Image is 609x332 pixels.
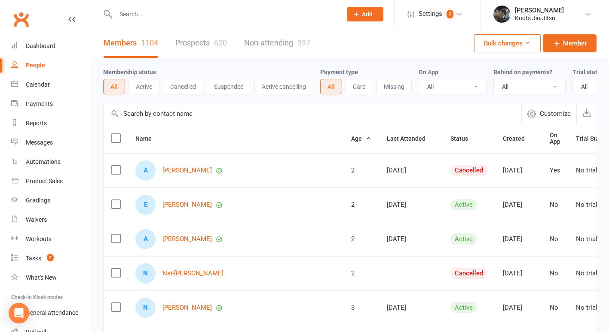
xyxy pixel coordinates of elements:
label: On App [419,69,438,75]
div: Reports [26,120,47,127]
input: Search by contact name [104,103,521,124]
div: [DATE] [503,201,534,208]
div: Waivers [26,216,47,223]
label: Membership status [103,69,156,75]
a: Payments [11,94,91,114]
a: What's New [11,268,91,287]
div: 2 [351,270,371,277]
a: Clubworx [10,9,32,30]
div: Dashboard [26,42,55,49]
button: Card [346,79,373,94]
div: Tasks [26,255,41,262]
button: All [103,79,125,94]
button: Suspended [207,79,251,94]
div: [DATE] [387,235,435,243]
div: [DATE] [503,270,534,277]
div: [DATE] [503,167,534,174]
div: [DATE] [503,235,534,243]
div: Cancelled [450,165,487,176]
span: Created [503,135,534,142]
a: [PERSON_NAME] [162,235,212,243]
div: E [135,195,156,215]
div: Workouts [26,235,52,242]
span: Age [351,135,371,142]
a: Calendar [11,75,91,94]
a: Waivers [11,210,91,229]
button: Add [347,7,383,21]
div: [DATE] [387,167,435,174]
a: [PERSON_NAME] [162,167,212,174]
div: 2 [351,167,371,174]
span: Name [135,135,161,142]
div: A [135,160,156,181]
div: Gradings [26,197,50,204]
div: What's New [26,274,57,281]
div: Calendar [26,81,50,88]
button: All [320,79,342,94]
a: Member [543,34,597,52]
span: Last Attended [387,135,435,142]
div: N [135,298,156,318]
span: Customize [540,109,571,119]
a: Messages [11,133,91,152]
button: Cancelled [163,79,203,94]
input: Search... [113,8,336,20]
span: Settings [419,4,442,24]
a: Members1104 [104,28,158,58]
div: No [550,270,560,277]
img: thumb_image1614103803.png [493,6,511,23]
button: Bulk changes [474,34,541,52]
a: Gradings [11,191,91,210]
div: Cancelled [450,268,487,279]
button: Active cancelling [254,79,313,94]
a: Reports [11,114,91,133]
div: 620 [214,38,227,47]
a: General attendance kiosk mode [11,303,91,323]
a: Non-attending337 [244,28,310,58]
span: Add [362,11,373,18]
button: Name [135,133,161,144]
button: Age [351,133,371,144]
label: Payment type [320,69,358,75]
label: Behind on payments? [493,69,552,75]
a: People [11,56,91,75]
div: Automations [26,158,61,165]
a: Automations [11,152,91,172]
button: Missing [376,79,412,94]
a: Dashboard [11,36,91,56]
div: 3 [351,304,371,311]
button: Status [450,133,477,144]
div: Open Intercom Messenger [9,303,29,323]
div: Product Sales [26,178,63,184]
button: Customize [521,103,576,124]
a: Workouts [11,229,91,249]
div: People [26,62,45,69]
button: Active [129,79,159,94]
div: [DATE] [503,304,534,311]
span: Member [563,38,587,48]
div: 1104 [141,38,158,47]
a: Product Sales [11,172,91,191]
div: [DATE] [387,201,435,208]
div: Active [450,233,477,244]
div: General attendance [26,309,78,316]
div: No [550,201,560,208]
span: Status [450,135,477,142]
div: N [135,263,156,284]
div: Active [450,199,477,210]
a: Nai-[PERSON_NAME] [162,270,223,277]
div: 2 [351,201,371,208]
div: Payments [26,100,53,107]
div: 2 [351,235,371,243]
span: 7 [47,254,54,261]
div: Active [450,302,477,313]
div: 337 [297,38,310,47]
span: 2 [447,10,453,18]
div: [DATE] [387,304,435,311]
a: [PERSON_NAME] [162,304,212,311]
div: A [135,229,156,249]
th: On App [542,124,568,153]
a: [PERSON_NAME] [162,201,212,208]
button: Created [503,133,534,144]
button: Last Attended [387,133,435,144]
